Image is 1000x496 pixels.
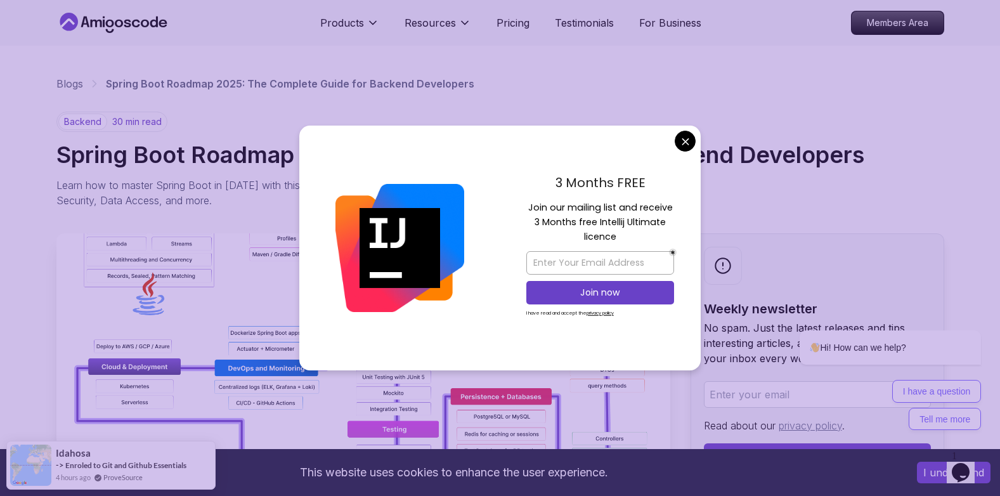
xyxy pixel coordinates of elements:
[10,459,898,486] div: This website uses cookies to enhance the user experience.
[56,460,64,470] span: ->
[106,76,474,91] p: Spring Boot Roadmap 2025: The Complete Guide for Backend Developers
[320,15,364,30] p: Products
[555,15,614,30] a: Testimonials
[704,381,931,408] input: Enter your email
[56,142,944,167] h1: Spring Boot Roadmap 2025: The Complete Guide for Backend Developers
[704,300,931,318] h2: Weekly newsletter
[852,11,944,34] p: Members Area
[65,460,186,470] a: Enroled to Git and Github Essentials
[704,418,931,433] p: Read about our .
[56,448,91,459] span: Idahosa
[103,472,143,483] a: ProveSource
[704,443,931,469] button: Subscribe
[947,445,987,483] iframe: chat widget
[56,178,625,208] p: Learn how to master Spring Boot in [DATE] with this complete roadmap covering Java fundamentals, ...
[320,15,379,41] button: Products
[639,15,701,30] a: For Business
[112,115,162,128] p: 30 min read
[497,15,529,30] a: Pricing
[405,15,456,30] p: Resources
[56,472,91,483] span: 4 hours ago
[10,445,51,486] img: provesource social proof notification image
[405,15,471,41] button: Resources
[851,11,944,35] a: Members Area
[58,114,107,130] p: backend
[704,320,931,366] p: No spam. Just the latest releases and tips, interesting articles, and exclusive interviews in you...
[917,462,990,483] button: Accept cookies
[56,76,83,91] a: Blogs
[759,216,987,439] iframe: chat widget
